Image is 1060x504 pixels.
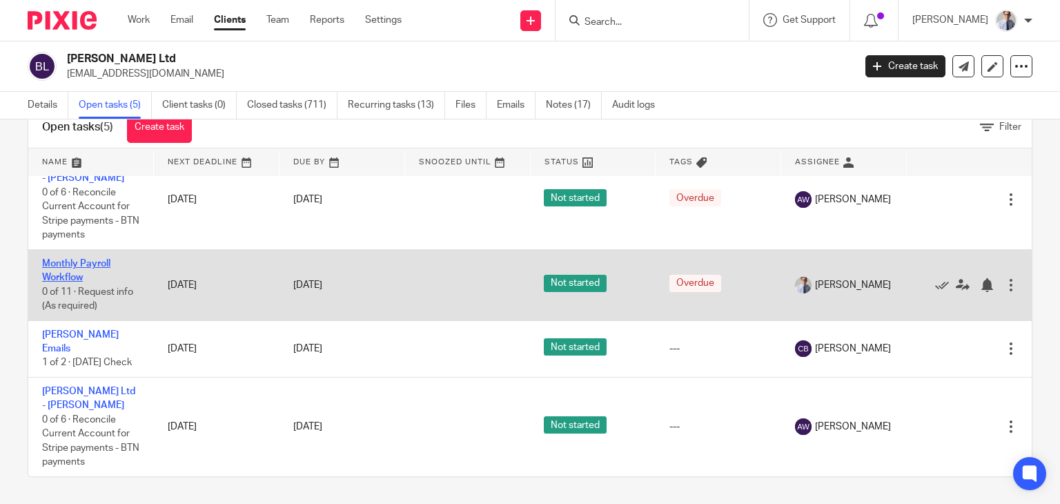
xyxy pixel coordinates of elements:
span: (5) [100,122,113,133]
a: Email [170,13,193,27]
span: Overdue [669,275,721,292]
a: Details [28,92,68,119]
a: Open tasks (5) [79,92,152,119]
td: [DATE] [154,320,279,377]
a: Emails [497,92,536,119]
img: svg%3E [28,52,57,81]
img: svg%3E [795,340,812,357]
span: 0 of 6 · Reconcile Current Account for Stripe payments - BTN payments [42,188,139,240]
a: Client tasks (0) [162,92,237,119]
a: Create task [127,112,192,143]
input: Search [583,17,707,29]
a: Settings [365,13,402,27]
img: svg%3E [795,418,812,435]
span: [PERSON_NAME] [815,420,891,434]
p: [PERSON_NAME] [912,13,988,27]
a: [PERSON_NAME] Ltd - [PERSON_NAME] [42,387,135,410]
div: --- [669,420,767,434]
img: IMG_9924.jpg [795,277,812,293]
td: [DATE] [154,150,279,249]
a: Team [266,13,289,27]
img: svg%3E [795,191,812,208]
h2: [PERSON_NAME] Ltd [67,52,689,66]
a: Closed tasks (711) [247,92,337,119]
img: Pixie [28,11,97,30]
span: Not started [544,189,607,206]
span: Tags [669,158,693,166]
span: [PERSON_NAME] [815,193,891,206]
span: 1 of 2 · [DATE] Check [42,358,132,368]
span: Overdue [669,189,721,206]
div: --- [669,342,767,356]
td: [DATE] [154,249,279,320]
a: Recurring tasks (13) [348,92,445,119]
td: [DATE] [154,377,279,476]
span: [DATE] [293,195,322,204]
span: 0 of 6 · Reconcile Current Account for Stripe payments - BTN payments [42,415,139,467]
a: [PERSON_NAME] Emails [42,330,119,353]
a: Files [455,92,487,119]
span: [PERSON_NAME] [815,342,891,356]
span: Get Support [783,15,836,25]
a: Clients [214,13,246,27]
span: Not started [544,338,607,356]
a: Create task [865,55,945,77]
a: Monthly Payroll Workflow [42,259,110,282]
span: Not started [544,416,607,434]
a: Notes (17) [546,92,602,119]
a: Work [128,13,150,27]
img: IMG_9924.jpg [995,10,1017,32]
span: Not started [544,275,607,292]
p: [EMAIL_ADDRESS][DOMAIN_NAME] [67,67,845,81]
span: [DATE] [293,344,322,353]
span: Snoozed Until [419,158,491,166]
a: Reports [310,13,344,27]
span: Filter [999,122,1021,132]
span: 0 of 11 · Request info (As required) [42,287,133,311]
span: [PERSON_NAME] [815,278,891,292]
h1: Open tasks [42,120,113,135]
span: [DATE] [293,422,322,432]
span: [DATE] [293,280,322,290]
a: Mark as done [935,278,956,292]
span: Status [544,158,579,166]
a: Audit logs [612,92,665,119]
